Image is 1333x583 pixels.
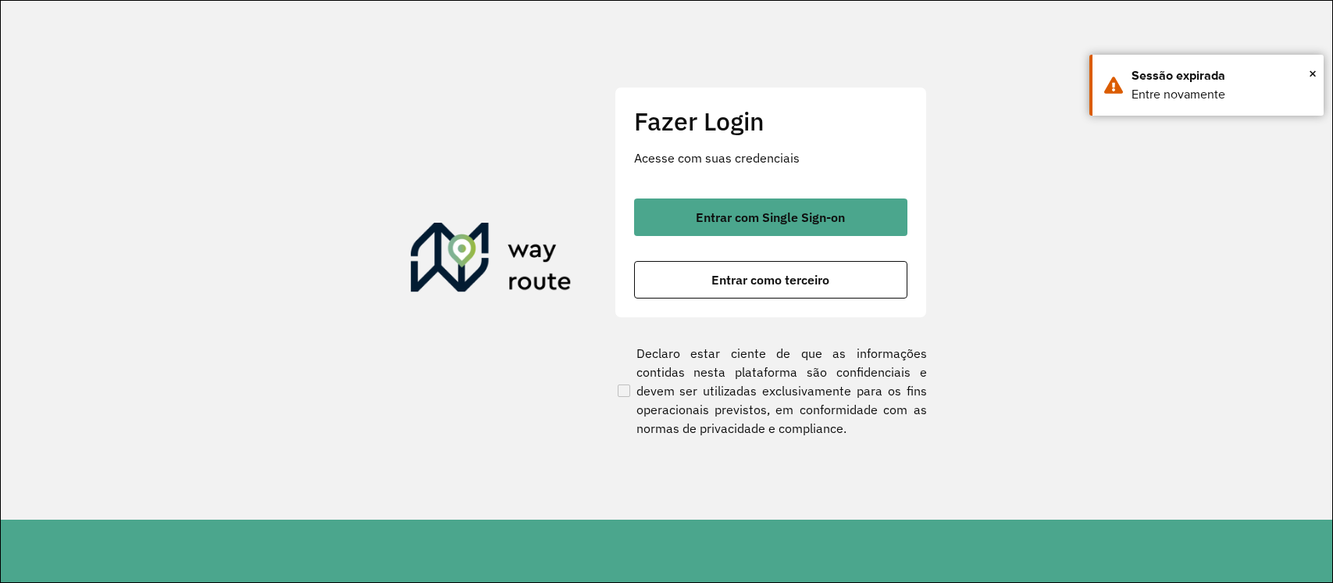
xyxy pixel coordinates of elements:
[1309,62,1317,85] button: Close
[1309,62,1317,85] span: ×
[634,199,907,236] button: button
[615,344,927,438] label: Declaro estar ciente de que as informações contidas nesta plataforma são confidenciais e devem se...
[634,261,907,299] button: button
[634,148,907,167] p: Acesse com suas credenciais
[634,106,907,136] h2: Fazer Login
[1132,66,1312,85] div: Sessão expirada
[711,274,829,286] span: Entrar como terceiro
[411,223,572,298] img: Roteirizador AmbevTech
[696,211,845,224] span: Entrar com Single Sign-on
[1132,85,1312,104] div: Entre novamente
